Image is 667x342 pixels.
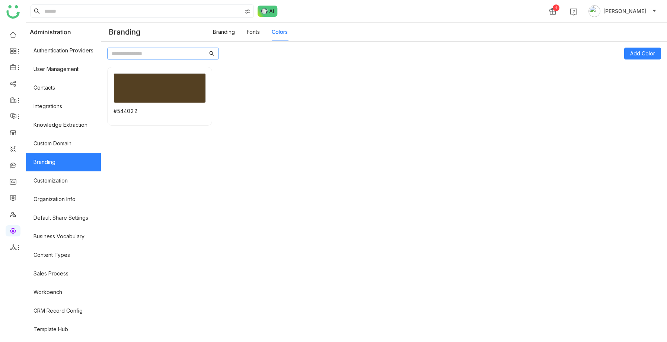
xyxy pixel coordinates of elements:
img: search-type.svg [245,9,250,14]
a: Integrations [26,97,101,116]
a: Sales Process [26,264,101,283]
a: Custom Domain [26,134,101,153]
span: Add Color [630,49,655,58]
a: Contacts [26,78,101,97]
img: help.svg [570,8,577,16]
a: Default Share Settings [26,209,101,227]
div: 1 [553,4,559,11]
div: #544022 [114,107,206,115]
img: ask-buddy-normal.svg [258,6,278,17]
img: logo [6,5,20,19]
a: CRM Record Config [26,301,101,320]
a: Fonts [247,29,260,35]
span: [PERSON_NAME] [603,7,646,15]
a: Branding [213,29,235,35]
span: Administration [30,23,71,41]
a: Content Types [26,246,101,264]
button: Add Color [624,48,661,59]
a: Organization Info [26,190,101,209]
a: Branding [26,153,101,171]
a: Colors [272,29,288,35]
button: [PERSON_NAME] [587,5,658,17]
a: Knowledge Extraction [26,116,101,134]
a: Authentication Providers [26,41,101,60]
div: Branding [101,23,213,41]
img: avatar [588,5,600,17]
a: Template Hub [26,320,101,339]
a: User Management [26,60,101,78]
a: Customization [26,171,101,190]
a: Business Vocabulary [26,227,101,246]
a: Workbench [26,283,101,301]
